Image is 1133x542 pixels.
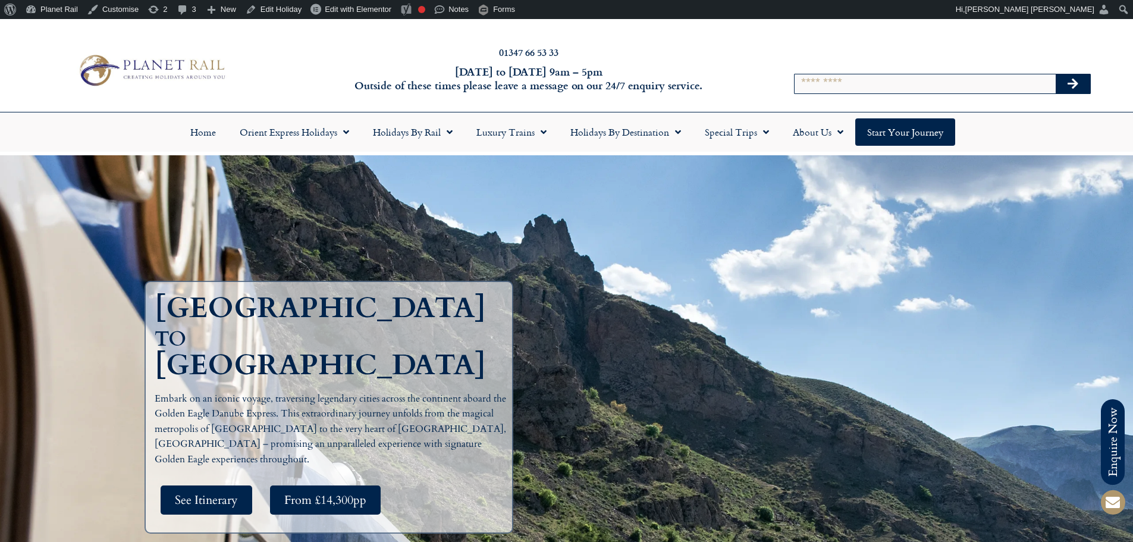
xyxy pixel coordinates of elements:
a: Start your Journey [855,118,955,146]
button: Search [1056,74,1090,93]
a: Holidays by Rail [361,118,465,146]
p: Embark on an iconic voyage, traversing legendary cities across the continent aboard the Golden Ea... [155,391,509,468]
a: Luxury Trains [465,118,558,146]
a: Special Trips [693,118,781,146]
span: [PERSON_NAME] [PERSON_NAME] [965,5,1094,14]
span: Edit with Elementor [325,5,391,14]
a: About Us [781,118,855,146]
div: Focus keyphrase not set [418,6,425,13]
a: Holidays by Destination [558,118,693,146]
h6: [DATE] to [DATE] 9am – 5pm Outside of these times please leave a message on our 24/7 enquiry serv... [305,65,752,93]
a: See Itinerary [161,485,252,515]
a: From £14,300pp [270,485,381,515]
img: Planet Rail Train Holidays Logo [73,51,229,89]
h1: [GEOGRAPHIC_DATA] to [GEOGRAPHIC_DATA] [155,294,509,380]
span: From £14,300pp [284,493,366,507]
a: Orient Express Holidays [228,118,361,146]
a: 01347 66 53 33 [499,45,558,59]
span: See Itinerary [175,493,238,507]
a: Home [178,118,228,146]
nav: Menu [6,118,1127,146]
